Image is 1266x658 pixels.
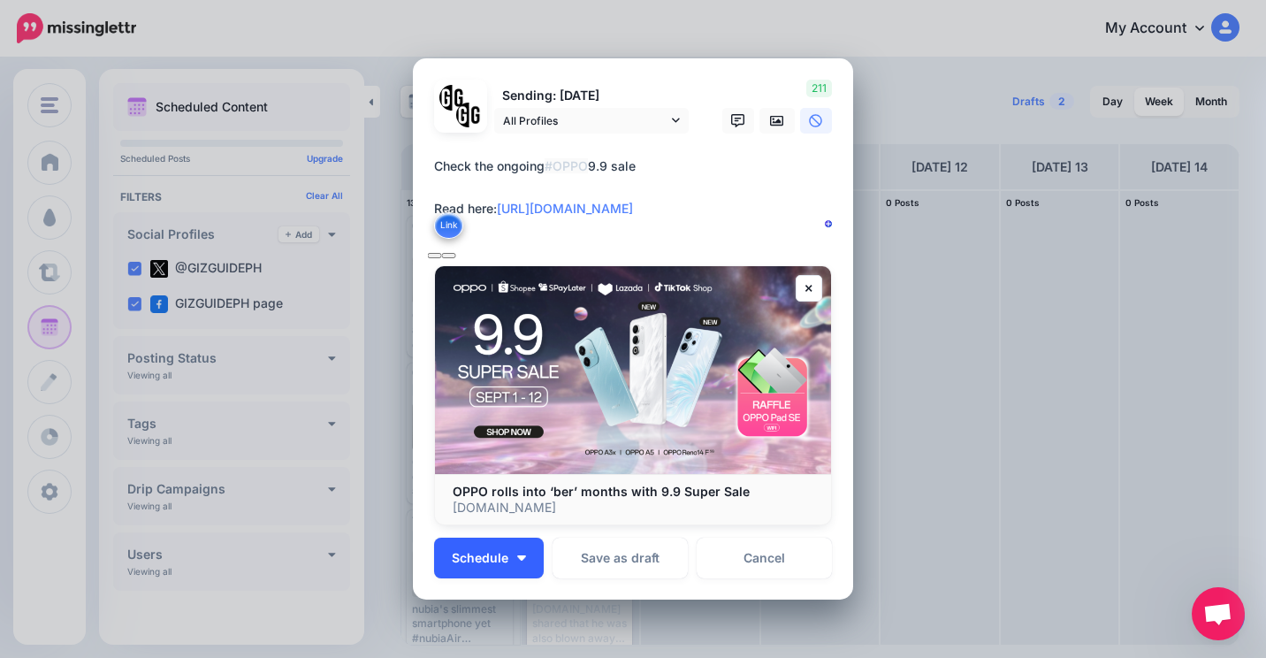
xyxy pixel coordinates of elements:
[434,156,841,241] textarea: To enrich screen reader interactions, please activate Accessibility in Grammarly extension settings
[494,86,689,106] p: Sending: [DATE]
[517,555,526,561] img: arrow-down-white.png
[452,552,508,564] span: Schedule
[439,85,465,111] img: 353459792_649996473822713_4483302954317148903_n-bsa138318.png
[434,212,463,239] button: Link
[435,266,831,474] img: OPPO rolls into ‘ber’ months with 9.9 Super Sale
[434,538,544,578] button: Schedule
[503,111,667,130] span: All Profiles
[456,103,482,128] img: JT5sWCfR-79925.png
[453,500,813,516] p: [DOMAIN_NAME]
[434,156,841,219] div: Check the ongoing 9.9 sale Read here:
[553,538,688,578] button: Save as draft
[697,538,832,578] a: Cancel
[806,80,832,97] span: 211
[453,484,750,499] b: OPPO rolls into ‘ber’ months with 9.9 Super Sale
[494,108,689,134] a: All Profiles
